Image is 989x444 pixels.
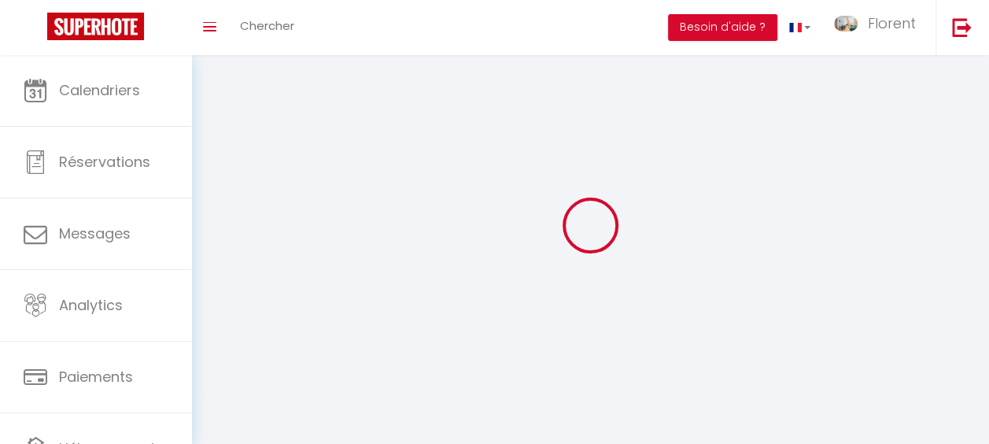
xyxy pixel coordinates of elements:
span: Réservations [59,152,150,172]
img: Super Booking [47,13,144,40]
img: ... [834,16,858,31]
span: Analytics [59,295,123,315]
span: Florent [868,13,916,33]
button: Besoin d'aide ? [668,14,777,41]
span: Paiements [59,367,133,387]
span: Chercher [240,17,294,34]
span: Messages [59,224,131,243]
img: logout [952,17,972,37]
span: Calendriers [59,80,140,100]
